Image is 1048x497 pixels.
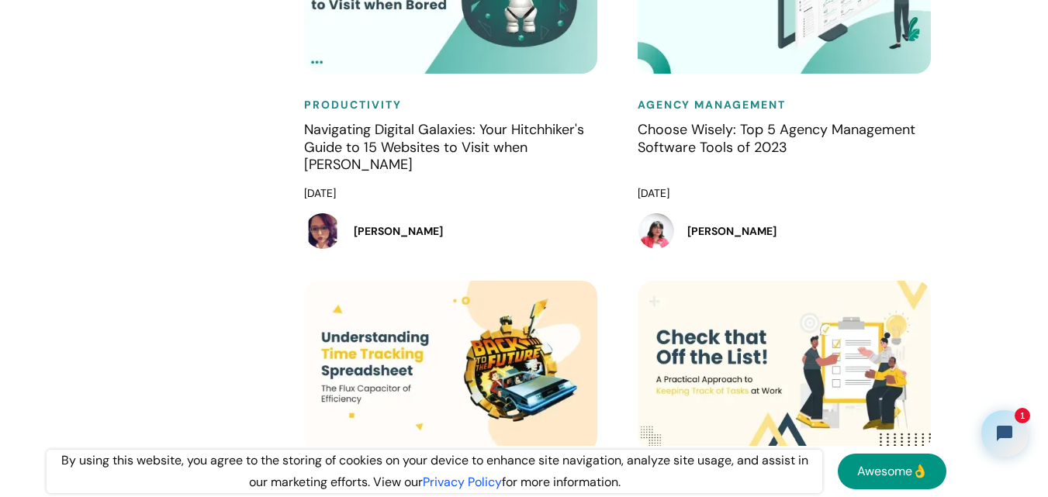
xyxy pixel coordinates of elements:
div: [DATE] [638,183,940,205]
a: [PERSON_NAME] [638,212,940,250]
h6: Productivity [304,97,607,113]
h6: Agency Management [638,97,940,113]
div: [DATE] [304,183,607,205]
h5: [PERSON_NAME] [354,223,443,239]
div: By using this website, you agree to the storing of cookies on your device to enhance site navigat... [47,450,822,493]
h5: [PERSON_NAME] [687,223,776,239]
h4: Choose Wisely: Top 5 Agency Management Software Tools of 2023 [638,121,940,175]
a: Privacy Policy [423,474,502,490]
a: [PERSON_NAME] [304,212,607,250]
a: Awesome👌 [838,454,946,489]
iframe: Tidio Chat [968,397,1041,470]
h4: Navigating Digital Galaxies: Your Hitchhiker's Guide to 15 Websites to Visit when [PERSON_NAME] [304,121,607,175]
